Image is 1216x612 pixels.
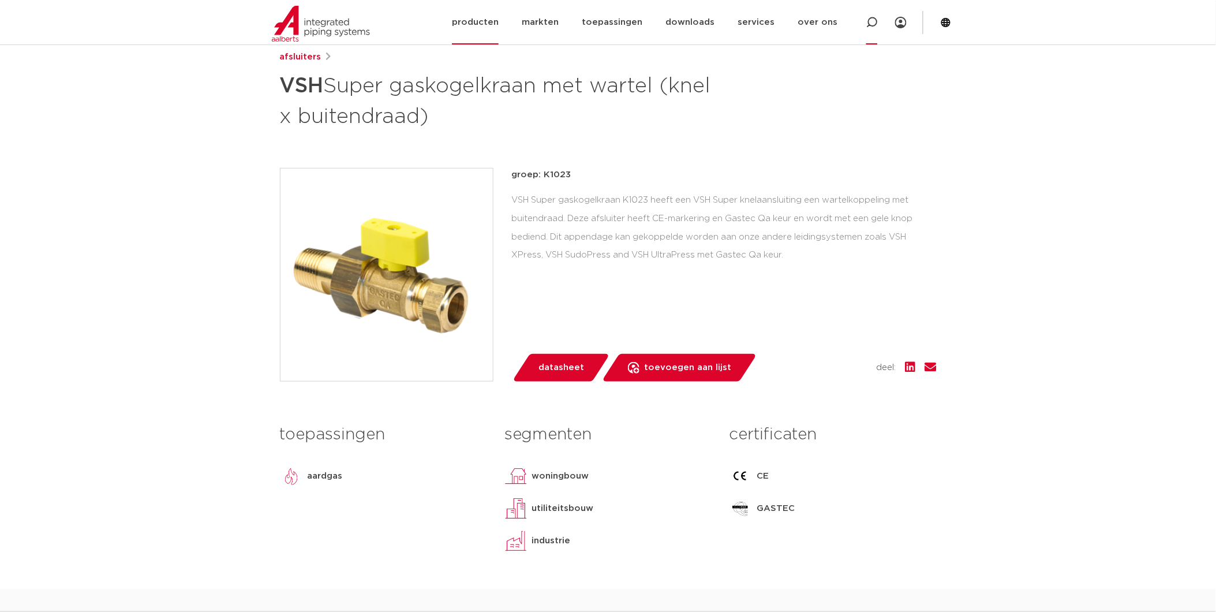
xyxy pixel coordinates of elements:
[504,423,712,446] h3: segmenten
[504,497,527,520] img: utiliteitsbouw
[512,191,937,264] div: VSH Super gaskogelkraan K1023 heeft een VSH Super knelaansluiting een wartelkoppeling met buitend...
[877,361,896,375] span: deel:
[895,10,907,35] div: my IPS
[280,50,321,64] a: afsluiters
[280,169,493,381] img: Product Image for VSH Super gaskogelkraan met wartel (knel x buitendraad)
[504,529,527,553] img: industrie
[729,423,936,446] h3: certificaten
[532,502,594,516] p: utiliteitsbouw
[757,469,769,483] p: CE
[280,423,487,446] h3: toepassingen
[729,497,752,520] img: GASTEC
[504,465,527,488] img: woningbouw
[729,465,752,488] img: CE
[280,465,303,488] img: aardgas
[280,69,713,131] h1: Super gaskogelkraan met wartel (knel x buitendraad)
[538,359,584,377] span: datasheet
[280,76,324,96] strong: VSH
[757,502,795,516] p: GASTEC
[512,168,937,182] p: groep: K1023
[532,534,571,548] p: industrie
[532,469,589,483] p: woningbouw
[512,354,610,382] a: datasheet
[308,469,343,483] p: aardgas
[644,359,731,377] span: toevoegen aan lijst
